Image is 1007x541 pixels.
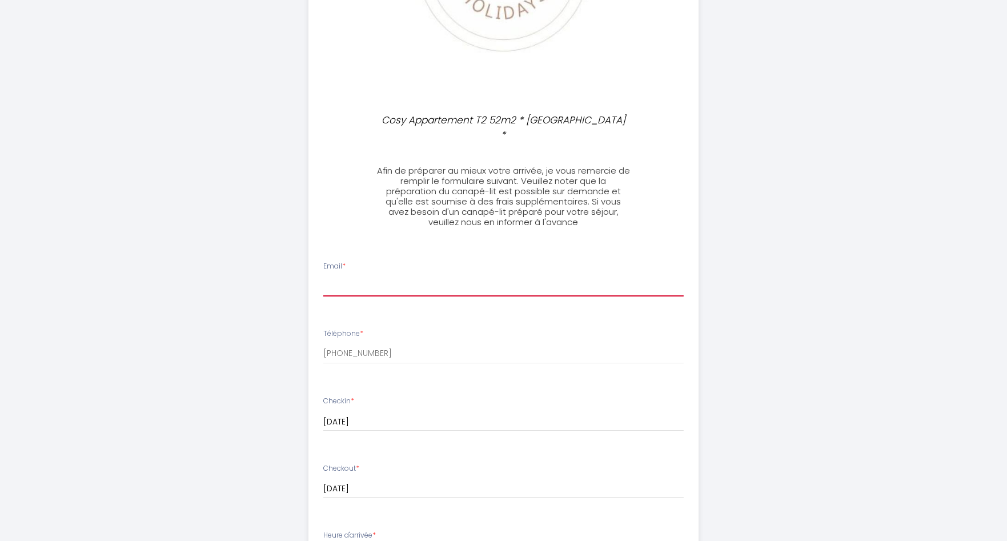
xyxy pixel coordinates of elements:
[323,396,354,407] label: Checkin
[323,328,363,339] label: Téléphone
[382,113,626,143] p: Cosy Appartement T2 52m2 * [GEOGRAPHIC_DATA] *
[323,530,376,541] label: Heure d'arrivée
[323,261,346,272] label: Email
[323,463,359,474] label: Checkout
[376,166,631,227] h3: Afin de préparer au mieux votre arrivée, je vous remercie de remplir le formulaire suivant. Veuil...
